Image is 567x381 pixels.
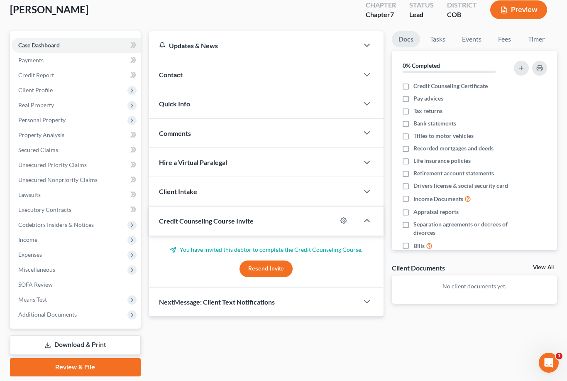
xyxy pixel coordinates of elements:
[12,53,141,68] a: Payments
[159,298,275,306] span: NextMessage: Client Text Notifications
[18,116,66,123] span: Personal Property
[403,62,440,69] strong: 0% Completed
[159,158,227,166] span: Hire a Virtual Paralegal
[413,132,474,140] span: Titles to motor vehicles
[18,206,71,213] span: Executory Contracts
[159,246,374,254] p: You have invited this debtor to complete the Credit Counseling Course.
[12,157,141,172] a: Unsecured Priority Claims
[12,277,141,292] a: SOFA Review
[413,242,425,250] span: Bills
[159,71,183,79] span: Contact
[240,261,293,277] button: Resend Invite
[18,311,77,318] span: Additional Documents
[455,31,488,47] a: Events
[18,176,98,183] span: Unsecured Nonpriority Claims
[12,68,141,83] a: Credit Report
[409,0,434,10] div: Status
[392,31,420,47] a: Docs
[413,208,459,216] span: Appraisal reports
[12,187,141,202] a: Lawsuits
[539,353,559,373] iframe: Intercom live chat
[12,202,141,217] a: Executory Contracts
[18,86,53,93] span: Client Profile
[413,195,463,203] span: Income Documents
[10,3,88,15] span: [PERSON_NAME]
[398,282,550,290] p: No client documents yet.
[413,144,494,152] span: Recorded mortgages and deeds
[10,358,141,376] a: Review & File
[18,42,60,49] span: Case Dashboard
[413,169,494,177] span: Retirement account statements
[18,57,44,64] span: Payments
[159,100,190,108] span: Quick Info
[521,31,551,47] a: Timer
[18,221,94,228] span: Codebtors Insiders & Notices
[447,10,477,20] div: COB
[18,191,41,198] span: Lawsuits
[533,265,554,270] a: View All
[366,0,396,10] div: Chapter
[413,82,488,90] span: Credit Counseling Certificate
[409,10,434,20] div: Lead
[18,251,42,258] span: Expenses
[18,161,87,168] span: Unsecured Priority Claims
[413,157,471,165] span: Life insurance policies
[159,129,191,137] span: Comments
[556,353,562,359] span: 1
[18,101,54,108] span: Real Property
[413,94,443,103] span: Pay advices
[12,143,141,157] a: Secured Claims
[18,71,54,79] span: Credit Report
[392,263,445,272] div: Client Documents
[10,335,141,355] a: Download & Print
[12,172,141,187] a: Unsecured Nonpriority Claims
[159,187,197,195] span: Client Intake
[18,281,53,288] span: SOFA Review
[491,31,518,47] a: Fees
[423,31,452,47] a: Tasks
[413,119,456,128] span: Bank statements
[390,10,394,18] span: 7
[12,38,141,53] a: Case Dashboard
[413,182,508,190] span: Drivers license & social security card
[159,41,349,50] div: Updates & News
[366,10,396,20] div: Chapter
[18,266,55,273] span: Miscellaneous
[18,236,37,243] span: Income
[18,296,47,303] span: Means Test
[12,128,141,143] a: Property Analysis
[18,146,58,153] span: Secured Claims
[447,0,477,10] div: District
[413,220,509,237] span: Separation agreements or decrees of divorces
[18,131,64,138] span: Property Analysis
[159,217,254,225] span: Credit Counseling Course Invite
[490,0,547,19] button: Preview
[413,107,442,115] span: Tax returns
